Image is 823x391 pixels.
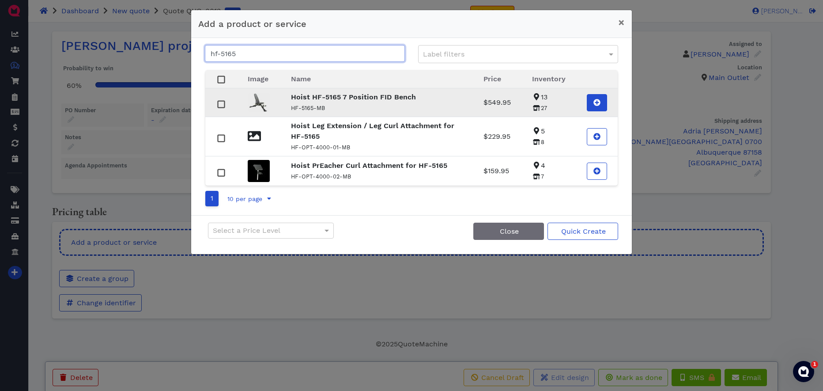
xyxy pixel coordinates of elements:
img: HF-OPT-4000-02_-_VIEW_2.webp [248,160,270,182]
small: HF-5165-MB [291,105,325,111]
img: HF-5165_Angle__MB.webp [248,93,270,112]
button: Quick Create [547,223,618,240]
span: $549.95 [483,98,511,106]
span: Name [291,75,311,83]
span: 10 per page [226,195,262,202]
span: 27 [532,105,547,111]
span: $159.95 [483,167,509,175]
iframe: Intercom live chat [793,361,814,382]
button: 10 per page [222,192,277,206]
strong: Hoist Leg Extension / Leg Curl Attachment for HF-5165 [291,121,454,140]
div: Label filters [419,46,618,63]
span: Add a product or service [198,19,306,29]
div: Select a Price Level [208,223,333,238]
small: HF-OPT-4000-02-MB [291,173,351,180]
span: 5 [532,127,545,135]
button: Close [611,10,632,35]
a: Go to page number 1 [205,191,219,206]
span: Close [498,227,519,235]
strong: Hoist HF-5165 7 Position FID Bench [291,93,416,101]
span: Inventory [532,75,566,83]
span: × [618,16,625,29]
span: Price [483,75,501,83]
input: Search for a product or service... [205,45,405,62]
span: 7 [532,173,544,180]
button: Add Hoist Leg Extension / Leg Curl Attachment for HF-5165 [587,128,607,145]
span: Image [248,75,268,83]
span: 1 [811,361,818,368]
span: 8 [532,139,544,145]
span: $229.95 [483,132,510,140]
span: 4 [532,161,545,170]
button: Add Hoist PrEacher Curl Attachment for HF-5165 [587,163,607,180]
span: 13 [532,93,547,101]
small: HF-OPT-4000-01-MB [291,144,350,151]
button: Add Hoist HF-5165 7 Position FID Bench [587,94,607,111]
strong: Hoist PrEacher Curl Attachment for HF-5165 [291,161,447,170]
button: Close [473,223,544,240]
span: Quick Create [560,227,606,235]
